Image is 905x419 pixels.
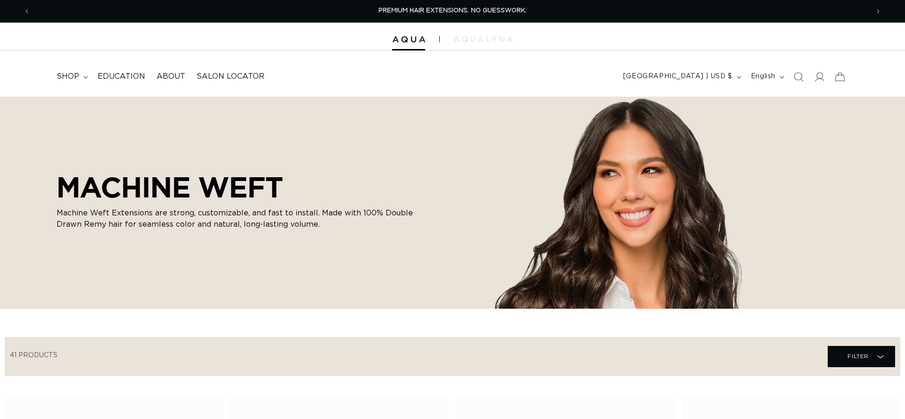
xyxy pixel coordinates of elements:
[847,347,869,365] span: Filter
[57,171,415,204] h2: MACHINE WEFT
[745,68,788,86] button: English
[392,36,425,43] img: Aqua Hair Extensions
[92,66,151,87] a: Education
[454,36,513,42] img: aqualyna.com
[751,72,775,82] span: English
[378,8,527,14] span: PREMIUM HAIR EXTENSIONS. NO GUESSWORK.
[197,72,264,82] span: Salon Locator
[788,66,809,87] summary: Search
[191,66,270,87] a: Salon Locator
[10,352,58,359] span: 41 products
[16,2,37,20] button: Previous announcement
[51,66,92,87] summary: shop
[151,66,191,87] a: About
[617,68,745,86] button: [GEOGRAPHIC_DATA] | USD $
[156,72,185,82] span: About
[98,72,145,82] span: Education
[868,2,889,20] button: Next announcement
[828,346,895,367] summary: Filter
[623,72,732,82] span: [GEOGRAPHIC_DATA] | USD $
[57,72,79,82] span: shop
[57,207,415,230] p: Machine Weft Extensions are strong, customizable, and fast to install. Made with 100% Double Draw...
